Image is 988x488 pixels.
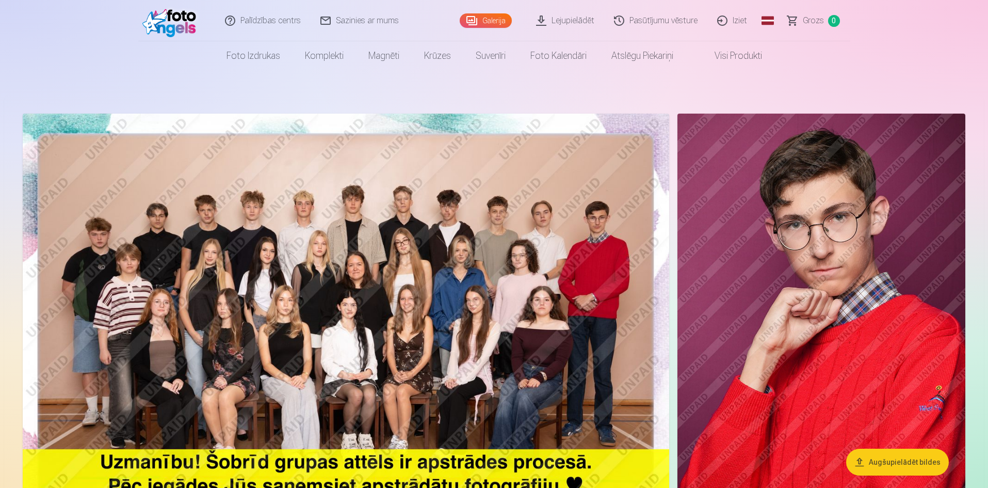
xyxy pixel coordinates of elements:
span: 0 [828,15,840,27]
a: Foto kalendāri [518,41,599,70]
a: Galerija [460,13,512,28]
a: Visi produkti [686,41,774,70]
a: Krūzes [412,41,463,70]
img: /fa1 [142,4,202,37]
a: Foto izdrukas [214,41,293,70]
span: Grozs [803,14,824,27]
a: Magnēti [356,41,412,70]
a: Komplekti [293,41,356,70]
a: Atslēgu piekariņi [599,41,686,70]
button: Augšupielādēt bildes [846,449,949,476]
a: Suvenīri [463,41,518,70]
